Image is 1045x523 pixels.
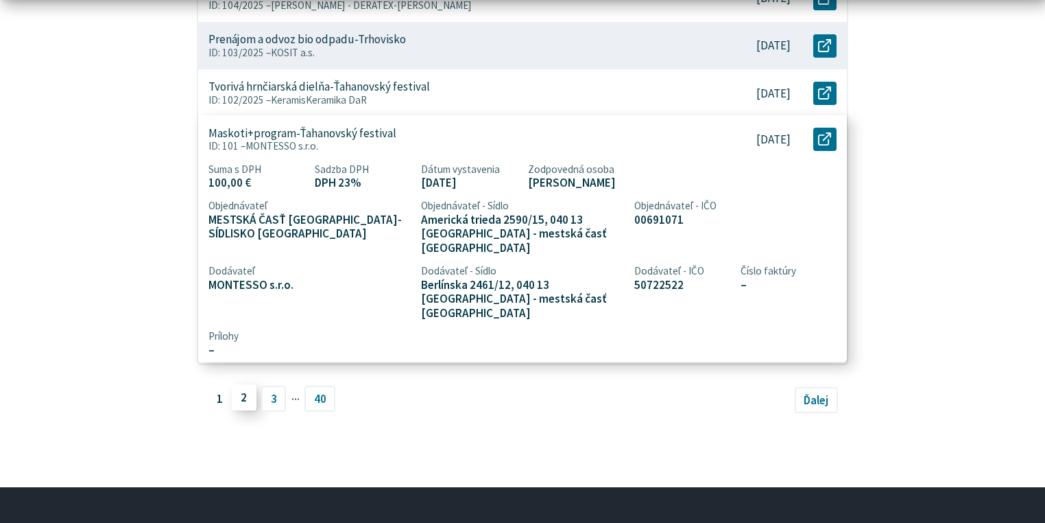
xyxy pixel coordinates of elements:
[741,278,837,292] span: –
[208,47,693,59] p: ID: 103/2025 –
[208,163,304,176] span: Suma s DPH
[271,46,315,59] span: KOSIT a.s.
[271,93,367,106] span: KeramisKeramika DaR
[804,393,828,408] span: Ďalej
[756,86,791,101] p: [DATE]
[208,94,693,106] p: ID: 102/2025 –
[208,200,411,213] span: Objednávateľ
[245,139,318,152] span: MONTESSO s.r.o.
[528,176,730,190] span: [PERSON_NAME]
[634,265,730,277] span: Dodávateľ - IČO
[207,386,232,412] span: 1
[756,38,791,53] p: [DATE]
[421,278,623,321] span: Berlínska 2461/12, 040 13 [GEOGRAPHIC_DATA] - mestská časť [GEOGRAPHIC_DATA]
[756,132,791,147] p: [DATE]
[208,265,411,277] span: Dodávateľ
[315,176,411,190] span: DPH 23%
[741,265,837,277] span: Číslo faktúry
[208,330,837,342] span: Prílohy
[208,343,837,358] span: –
[315,163,411,176] span: Sadzba DPH
[634,200,730,213] span: Objednávateľ - IČO
[261,386,286,412] a: 3
[208,176,304,190] span: 100,00 €
[795,387,838,413] a: Ďalej
[634,213,730,227] span: 00691071
[291,387,300,410] span: ···
[421,265,623,277] span: Dodávateľ - Sídlo
[421,176,517,190] span: [DATE]
[528,163,730,176] span: Zodpovedná osoba
[208,80,430,94] p: Tvorivá hrnčiarská dielňa-Ťahanovský festival
[208,126,396,141] p: Maskoti+program-Ťahanovský festival
[208,32,406,47] p: Prenájom a odvoz bio odpadu-Trhovisko
[421,213,623,255] span: Americká trieda 2590/15, 040 13 [GEOGRAPHIC_DATA] - mestská časť [GEOGRAPHIC_DATA]
[208,213,411,241] span: MESTSKÁ ČASŤ [GEOGRAPHIC_DATA]-SÍDLISKO [GEOGRAPHIC_DATA]
[421,200,623,213] span: Objednávateľ - Sídlo
[634,278,730,292] span: 50722522
[232,384,256,410] a: 2
[208,140,693,152] p: ID: 101 –
[304,386,335,412] a: 40
[208,278,411,292] span: MONTESSO s.r.o.
[421,163,517,176] span: Dátum vystavenia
